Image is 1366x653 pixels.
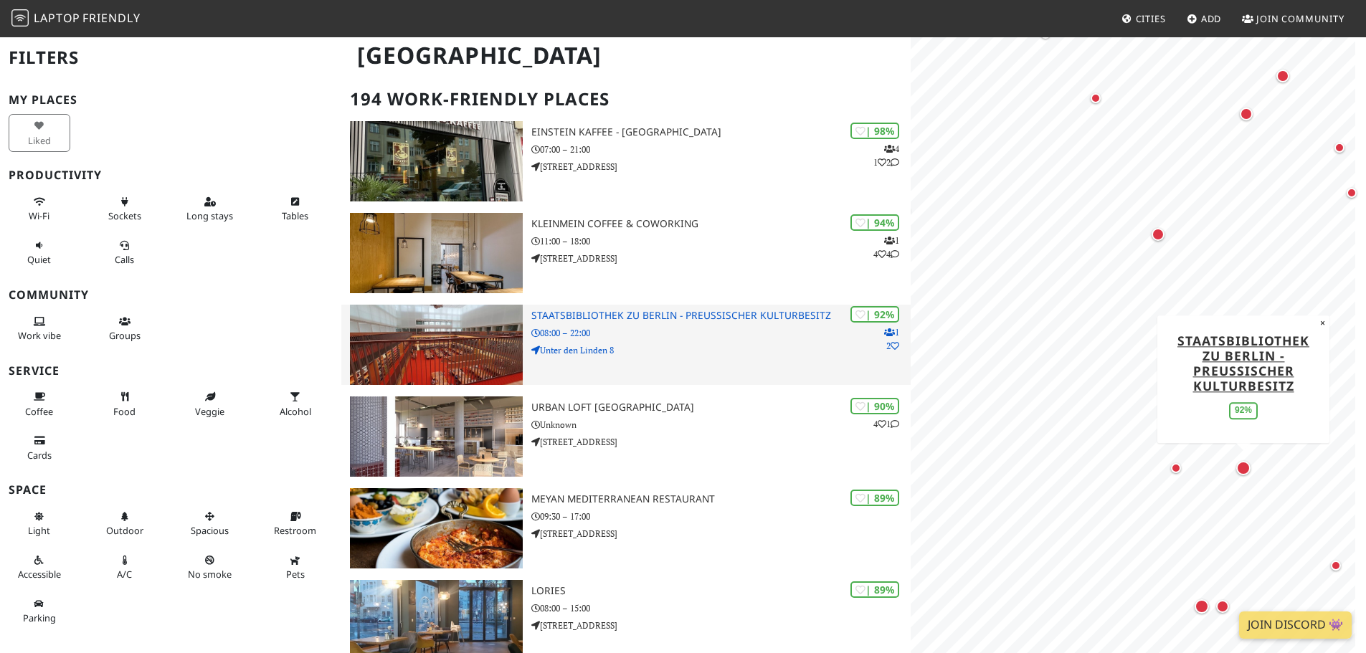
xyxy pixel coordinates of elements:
[850,123,899,139] div: | 98%
[9,93,333,107] h3: My Places
[531,218,911,230] h3: KleinMein Coffee & Coworking
[280,405,311,418] span: Alcohol
[531,418,911,432] p: Unknown
[9,483,333,497] h3: Space
[341,121,911,201] a: Einstein Kaffee - Charlottenburg | 98% 412 Einstein Kaffee - [GEOGRAPHIC_DATA] 07:00 – 21:00 [STR...
[282,209,308,222] span: Work-friendly tables
[531,619,911,632] p: [STREET_ADDRESS]
[884,325,899,353] p: 1 2
[873,142,899,169] p: 4 1 2
[1236,6,1350,32] a: Join Community
[9,385,70,423] button: Coffee
[9,592,70,630] button: Parking
[531,510,911,523] p: 09:30 – 17:00
[350,488,523,568] img: Meyan Mediterranean Restaurant
[850,490,899,506] div: | 89%
[531,252,911,265] p: [STREET_ADDRESS]
[1331,139,1348,156] div: Map marker
[115,253,134,266] span: Video/audio calls
[1237,105,1256,123] div: Map marker
[1167,459,1185,477] div: Map marker
[1229,402,1258,419] div: 92%
[11,6,141,32] a: LaptopFriendly LaptopFriendly
[850,398,899,414] div: | 90%
[23,611,56,624] span: Parking
[350,396,523,477] img: URBAN LOFT Berlin
[113,405,136,418] span: Food
[1116,6,1172,32] a: Cities
[1177,332,1309,394] a: Staatsbibliothek zu Berlin - Preußischer Kulturbesitz
[341,305,911,385] a: Staatsbibliothek zu Berlin - Preußischer Kulturbesitz | 92% 12 Staatsbibliothek zu Berlin - Preuß...
[188,568,232,581] span: Smoke free
[11,9,29,27] img: LaptopFriendly
[94,190,156,228] button: Sockets
[9,190,70,228] button: Wi-Fi
[9,310,70,348] button: Work vibe
[1087,90,1104,107] div: Map marker
[1181,6,1228,32] a: Add
[9,288,333,302] h3: Community
[94,505,156,543] button: Outdoor
[1149,225,1167,244] div: Map marker
[9,548,70,586] button: Accessible
[94,310,156,348] button: Groups
[179,548,241,586] button: No smoke
[350,121,523,201] img: Einstein Kaffee - Charlottenburg
[341,488,911,568] a: Meyan Mediterranean Restaurant | 89% Meyan Mediterranean Restaurant 09:30 – 17:00 [STREET_ADDRESS]
[850,581,899,598] div: | 89%
[34,10,80,26] span: Laptop
[27,253,51,266] span: Quiet
[1037,25,1054,42] div: Map marker
[873,417,899,431] p: 4 1
[531,401,911,414] h3: URBAN LOFT [GEOGRAPHIC_DATA]
[82,10,140,26] span: Friendly
[18,568,61,581] span: Accessible
[28,524,50,537] span: Natural light
[531,143,911,156] p: 07:00 – 21:00
[94,548,156,586] button: A/C
[1316,315,1329,331] button: Close popup
[531,493,911,505] h3: Meyan Mediterranean Restaurant
[274,524,316,537] span: Restroom
[9,168,333,182] h3: Productivity
[341,213,911,293] a: KleinMein Coffee & Coworking | 94% 144 KleinMein Coffee & Coworking 11:00 – 18:00 [STREET_ADDRESS]
[350,213,523,293] img: KleinMein Coffee & Coworking
[531,343,911,357] p: Unter den Linden 8
[341,396,911,477] a: URBAN LOFT Berlin | 90% 41 URBAN LOFT [GEOGRAPHIC_DATA] Unknown [STREET_ADDRESS]
[94,385,156,423] button: Food
[94,234,156,272] button: Calls
[531,234,911,248] p: 11:00 – 18:00
[27,449,52,462] span: Credit cards
[191,524,229,537] span: Spacious
[186,209,233,222] span: Long stays
[286,568,305,581] span: Pet friendly
[9,36,333,80] h2: Filters
[531,310,911,322] h3: Staatsbibliothek zu Berlin - Preußischer Kulturbesitz
[1233,458,1253,478] div: Map marker
[346,36,908,75] h1: [GEOGRAPHIC_DATA]
[195,405,224,418] span: Veggie
[873,234,899,261] p: 1 4 4
[350,305,523,385] img: Staatsbibliothek zu Berlin - Preußischer Kulturbesitz
[106,524,143,537] span: Outdoor area
[531,435,911,449] p: [STREET_ADDRESS]
[9,505,70,543] button: Light
[531,601,911,615] p: 08:00 – 15:00
[109,329,141,342] span: Group tables
[1273,67,1292,85] div: Map marker
[850,214,899,231] div: | 94%
[350,77,902,121] h2: 194 Work-Friendly Places
[531,126,911,138] h3: Einstein Kaffee - [GEOGRAPHIC_DATA]
[29,209,49,222] span: Stable Wi-Fi
[117,568,132,581] span: Air conditioned
[531,326,911,340] p: 08:00 – 22:00
[531,160,911,173] p: [STREET_ADDRESS]
[1136,12,1166,25] span: Cities
[179,190,241,228] button: Long stays
[108,209,141,222] span: Power sockets
[531,527,911,540] p: [STREET_ADDRESS]
[850,306,899,323] div: | 92%
[179,385,241,423] button: Veggie
[1343,184,1360,201] div: Map marker
[9,429,70,467] button: Cards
